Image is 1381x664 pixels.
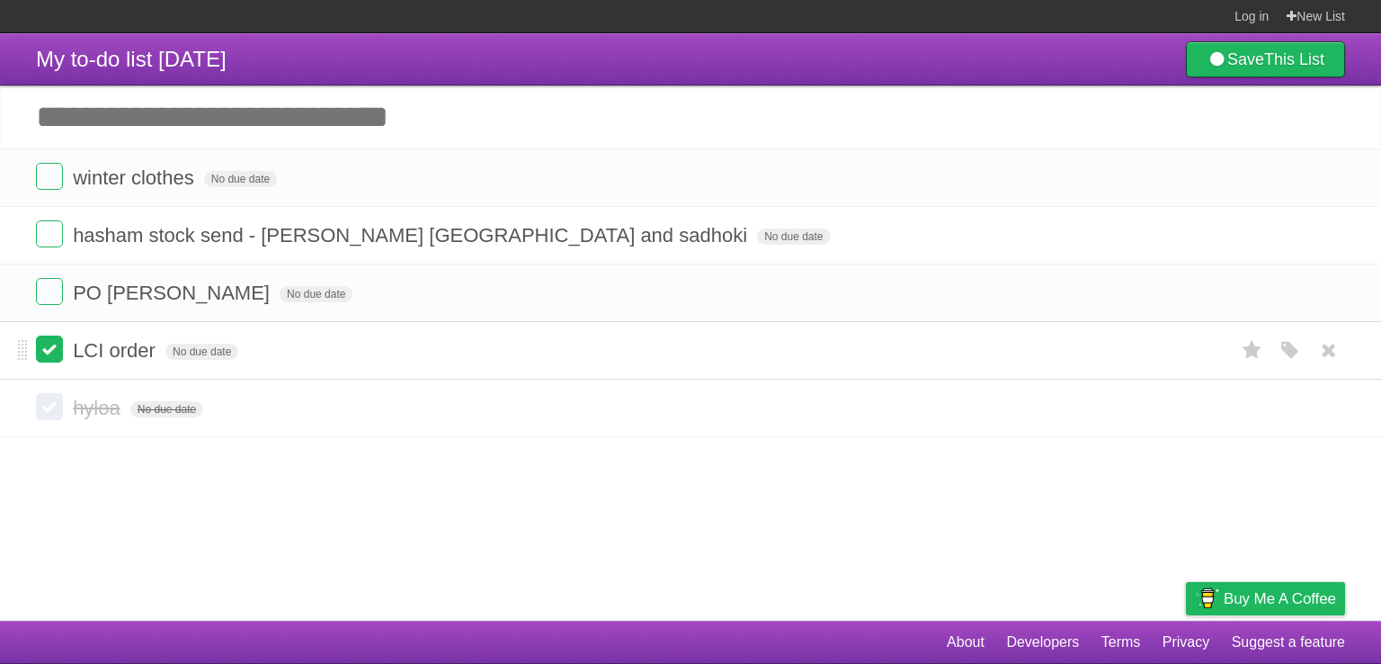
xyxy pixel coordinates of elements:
[36,393,63,420] label: Done
[73,339,160,362] span: LCI order
[36,278,63,305] label: Done
[36,220,63,247] label: Done
[1006,625,1079,660] a: Developers
[947,625,985,660] a: About
[1163,625,1209,660] a: Privacy
[36,47,227,71] span: My to-do list [DATE]
[1264,50,1324,68] b: This List
[1195,583,1219,614] img: Buy me a coffee
[130,401,203,417] span: No due date
[36,163,63,190] label: Done
[280,286,352,302] span: No due date
[757,229,830,245] span: No due date
[1235,336,1270,365] label: Star task
[1101,625,1141,660] a: Terms
[1186,582,1345,615] a: Buy me a coffee
[36,336,63,363] label: Done
[73,166,199,189] span: winter clothes
[1224,583,1336,615] span: Buy me a coffee
[1232,625,1345,660] a: Suggest a feature
[73,397,125,419] span: hyloa
[1186,41,1345,77] a: SaveThis List
[204,171,277,187] span: No due date
[73,282,274,304] span: PO [PERSON_NAME]
[165,344,238,360] span: No due date
[73,224,752,247] span: hasham stock send - [PERSON_NAME] [GEOGRAPHIC_DATA] and sadhoki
